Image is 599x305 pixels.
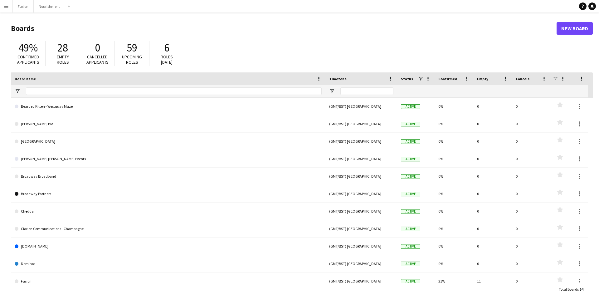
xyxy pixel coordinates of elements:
span: Upcoming roles [122,54,142,65]
a: Dominos [15,255,322,273]
span: 28 [57,41,68,55]
span: Board name [15,76,36,81]
span: 54 [580,287,583,292]
div: 11 [473,273,512,290]
button: Open Filter Menu [15,88,20,94]
span: Active [401,104,420,109]
div: 0 [512,98,551,115]
a: Clarion Communications - Champagne [15,220,322,238]
span: 6 [164,41,169,55]
div: (GMT/BST) [GEOGRAPHIC_DATA] [325,255,397,272]
div: 0 [512,203,551,220]
div: 0 [473,133,512,150]
a: [PERSON_NAME] Bio [15,115,322,133]
div: 0% [435,220,473,237]
div: 0 [473,115,512,132]
span: Total Boards [559,287,579,292]
div: (GMT/BST) [GEOGRAPHIC_DATA] [325,98,397,115]
button: Open Filter Menu [329,88,335,94]
div: 0% [435,98,473,115]
a: New Board [557,22,593,35]
div: 0% [435,133,473,150]
div: 31% [435,273,473,290]
div: 0 [512,238,551,255]
div: 0 [512,220,551,237]
div: 0% [435,185,473,202]
span: Active [401,192,420,196]
div: 0 [473,168,512,185]
div: (GMT/BST) [GEOGRAPHIC_DATA] [325,150,397,167]
div: 0 [473,98,512,115]
span: Active [401,157,420,161]
span: Active [401,244,420,249]
div: 0 [512,255,551,272]
span: Cancelled applicants [86,54,109,65]
button: Fusion [13,0,34,12]
span: Active [401,139,420,144]
span: Active [401,227,420,231]
span: Active [401,174,420,179]
span: Roles [DATE] [161,54,173,65]
a: Broadway Partners [15,185,322,203]
input: Board name Filter Input [26,87,322,95]
div: 0 [473,220,512,237]
div: 0% [435,150,473,167]
div: 0 [512,185,551,202]
div: 0 [512,115,551,132]
div: : [559,283,583,295]
a: [DOMAIN_NAME] [15,238,322,255]
div: 0% [435,168,473,185]
span: Status [401,76,413,81]
span: Timezone [329,76,347,81]
div: (GMT/BST) [GEOGRAPHIC_DATA] [325,273,397,290]
div: 0 [512,150,551,167]
div: 0 [473,150,512,167]
div: (GMT/BST) [GEOGRAPHIC_DATA] [325,168,397,185]
div: 0 [473,185,512,202]
div: 0 [473,203,512,220]
div: 0 [512,133,551,150]
div: 0% [435,255,473,272]
div: 0 [473,255,512,272]
div: (GMT/BST) [GEOGRAPHIC_DATA] [325,220,397,237]
div: (GMT/BST) [GEOGRAPHIC_DATA] [325,115,397,132]
a: Cheddar [15,203,322,220]
span: Active [401,279,420,284]
button: Nourishment [34,0,65,12]
a: Broadway Broadband [15,168,322,185]
div: 0% [435,203,473,220]
h1: Boards [11,24,557,33]
div: 0% [435,238,473,255]
span: Active [401,122,420,126]
span: 49% [18,41,38,55]
div: 0 [473,238,512,255]
div: (GMT/BST) [GEOGRAPHIC_DATA] [325,238,397,255]
a: [PERSON_NAME] [PERSON_NAME] Events [15,150,322,168]
span: Cancels [516,76,529,81]
div: 0% [435,115,473,132]
span: 0 [95,41,100,55]
span: Confirmed applicants [17,54,39,65]
a: Bearded Kitten - Westquay Maze [15,98,322,115]
span: Empty [477,76,488,81]
div: 0 [512,168,551,185]
span: 59 [127,41,137,55]
input: Timezone Filter Input [340,87,393,95]
div: (GMT/BST) [GEOGRAPHIC_DATA] [325,185,397,202]
span: Active [401,262,420,266]
span: Active [401,209,420,214]
a: [GEOGRAPHIC_DATA] [15,133,322,150]
div: 0 [512,273,551,290]
div: (GMT/BST) [GEOGRAPHIC_DATA] [325,133,397,150]
span: Confirmed [438,76,457,81]
a: Fusion [15,273,322,290]
span: Empty roles [57,54,69,65]
div: (GMT/BST) [GEOGRAPHIC_DATA] [325,203,397,220]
